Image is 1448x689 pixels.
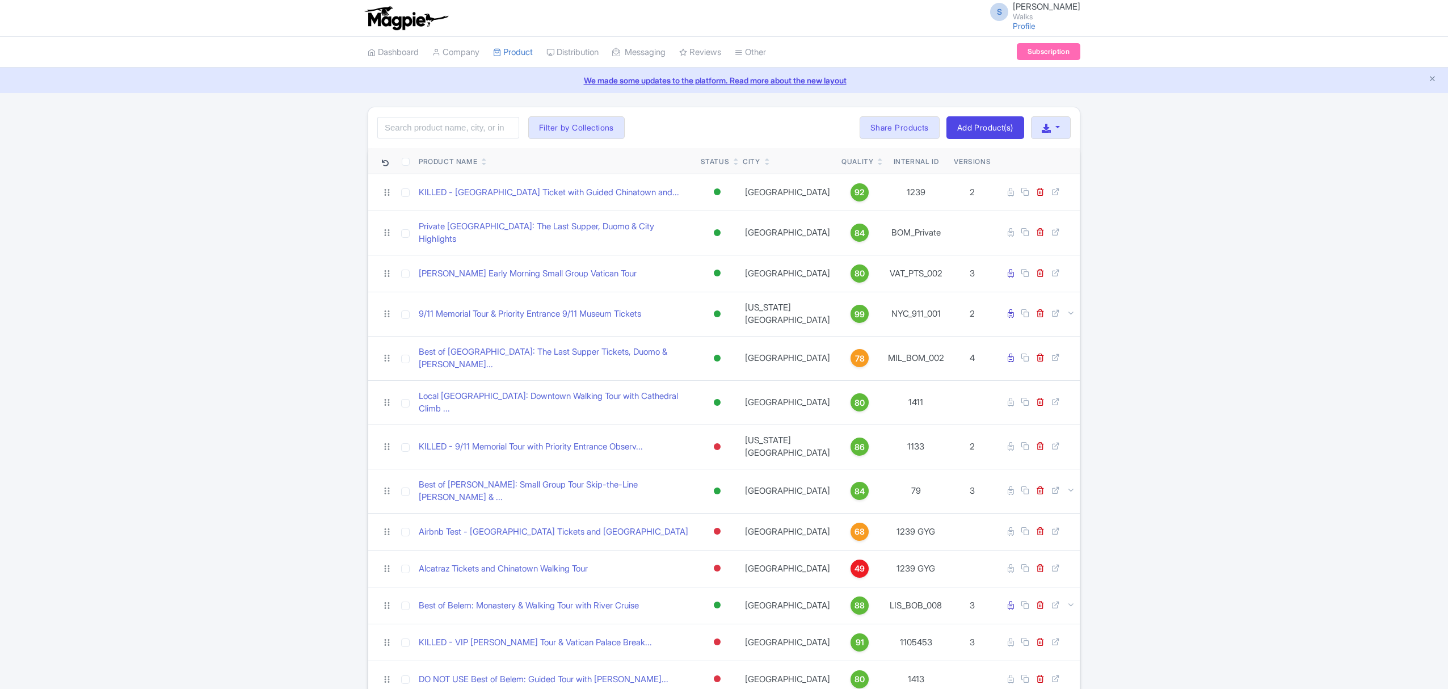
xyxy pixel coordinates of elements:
[419,220,692,246] a: Private [GEOGRAPHIC_DATA]: The Last Supper, Duomo & City Highlights
[946,116,1024,139] a: Add Product(s)
[841,349,878,367] a: 78
[712,350,723,367] div: Active
[855,267,865,280] span: 80
[855,441,865,453] span: 86
[735,37,766,68] a: Other
[882,513,949,550] td: 1239 GYG
[841,560,878,578] a: 49
[882,336,949,380] td: MIL_BOM_002
[1013,21,1036,31] a: Profile
[1013,1,1080,12] span: [PERSON_NAME]
[882,255,949,292] td: VAT_PTS_002
[983,2,1080,20] a: S [PERSON_NAME] Walks
[841,305,878,323] a: 99
[738,624,837,661] td: [GEOGRAPHIC_DATA]
[990,3,1008,21] span: S
[841,670,878,688] a: 80
[841,482,878,500] a: 84
[970,485,975,496] span: 3
[712,671,723,687] div: Inactive
[738,380,837,425] td: [GEOGRAPHIC_DATA]
[1013,13,1080,20] small: Walks
[856,636,864,649] span: 91
[1428,73,1437,86] button: Close announcement
[738,425,837,469] td: [US_STATE][GEOGRAPHIC_DATA]
[855,526,865,538] span: 68
[712,306,723,322] div: Active
[970,637,975,648] span: 3
[860,116,940,139] a: Share Products
[841,438,878,456] a: 86
[882,380,949,425] td: 1411
[701,157,730,167] div: Status
[855,673,865,686] span: 80
[882,550,949,587] td: 1239 GYG
[882,174,949,211] td: 1239
[738,211,837,255] td: [GEOGRAPHIC_DATA]
[419,526,688,539] a: Airbnb Test - [GEOGRAPHIC_DATA] Tickets and [GEOGRAPHIC_DATA]
[882,469,949,513] td: 79
[712,184,723,200] div: Active
[712,560,723,577] div: Inactive
[738,587,837,624] td: [GEOGRAPHIC_DATA]
[855,352,865,365] span: 78
[419,478,692,504] a: Best of [PERSON_NAME]: Small Group Tour Skip-the-Line [PERSON_NAME] & ...
[419,440,643,453] a: KILLED - 9/11 Memorial Tour with Priority Entrance Observ...
[419,267,637,280] a: [PERSON_NAME] Early Morning Small Group Vatican Tour
[362,6,450,31] img: logo-ab69f6fb50320c5b225c76a69d11143b.png
[712,439,723,455] div: Inactive
[855,485,865,498] span: 84
[612,37,666,68] a: Messaging
[712,265,723,282] div: Active
[368,37,419,68] a: Dashboard
[712,523,723,540] div: Inactive
[855,227,865,240] span: 84
[949,148,995,174] th: Versions
[712,394,723,411] div: Active
[970,600,975,611] span: 3
[738,174,837,211] td: [GEOGRAPHIC_DATA]
[841,224,878,242] a: 84
[419,308,641,321] a: 9/11 Memorial Tour & Priority Entrance 9/11 Museum Tickets
[855,308,865,321] span: 99
[738,292,837,336] td: [US_STATE][GEOGRAPHIC_DATA]
[882,425,949,469] td: 1133
[841,264,878,283] a: 80
[546,37,599,68] a: Distribution
[970,308,975,319] span: 2
[855,186,865,199] span: 92
[738,550,837,587] td: [GEOGRAPHIC_DATA]
[882,624,949,661] td: 1105453
[1017,43,1080,60] a: Subscription
[419,673,668,686] a: DO NOT USE Best of Belem: Guided Tour with [PERSON_NAME]...
[419,186,679,199] a: KILLED - [GEOGRAPHIC_DATA] Ticket with Guided Chinatown and...
[841,157,873,167] div: Quality
[855,599,865,612] span: 88
[419,636,652,649] a: KILLED - VIP [PERSON_NAME] Tour & Vatican Palace Break...
[738,255,837,292] td: [GEOGRAPHIC_DATA]
[970,441,975,452] span: 2
[738,336,837,380] td: [GEOGRAPHIC_DATA]
[432,37,479,68] a: Company
[419,599,639,612] a: Best of Belem: Monastery & Walking Tour with River Cruise
[970,187,975,198] span: 2
[712,483,723,499] div: Active
[855,397,865,409] span: 80
[528,116,625,139] button: Filter by Collections
[970,268,975,279] span: 3
[738,469,837,513] td: [GEOGRAPHIC_DATA]
[738,513,837,550] td: [GEOGRAPHIC_DATA]
[743,157,760,167] div: City
[419,346,692,371] a: Best of [GEOGRAPHIC_DATA]: The Last Supper Tickets, Duomo & [PERSON_NAME]...
[712,225,723,241] div: Active
[882,148,949,174] th: Internal ID
[419,562,588,575] a: Alcatraz Tickets and Chinatown Walking Tour
[7,74,1441,86] a: We made some updates to the platform. Read more about the new layout
[882,292,949,336] td: NYC_911_001
[419,390,692,415] a: Local [GEOGRAPHIC_DATA]: Downtown Walking Tour with Cathedral Climb ...
[882,587,949,624] td: LIS_BOB_008
[855,562,865,575] span: 49
[377,117,519,138] input: Search product name, city, or interal id
[841,633,878,652] a: 91
[841,596,878,615] a: 88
